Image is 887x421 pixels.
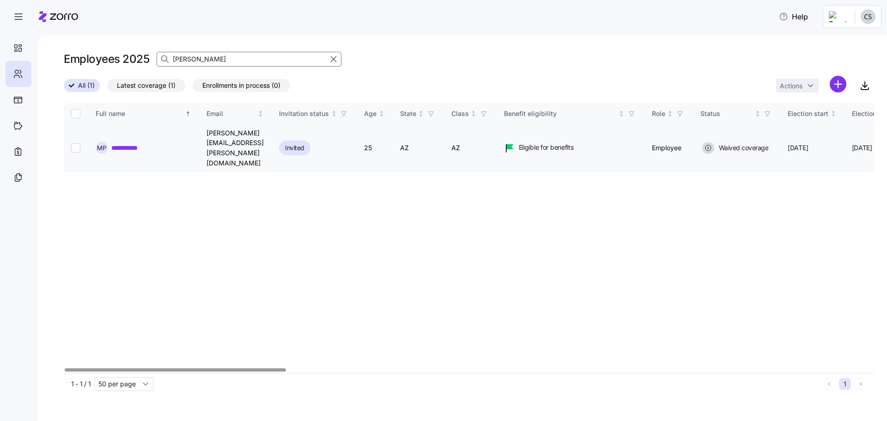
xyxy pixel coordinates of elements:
button: 1 [839,378,851,390]
div: Not sorted [257,110,264,117]
div: Not sorted [331,110,337,117]
input: Select all records [71,109,80,118]
div: Not sorted [754,110,761,117]
input: Select record 1 [71,143,80,153]
td: 25 [357,124,393,172]
div: Not sorted [418,110,424,117]
th: EmailNot sorted [199,103,272,124]
div: Benefit eligibility [504,109,617,119]
span: M P [97,145,106,151]
div: Election start [788,109,828,119]
td: Employee [644,124,693,172]
div: Not sorted [667,110,673,117]
button: Actions [776,79,819,92]
h1: Employees 2025 [64,52,149,66]
td: AZ [444,124,497,172]
th: ClassNot sorted [444,103,497,124]
div: Not sorted [378,110,385,117]
img: Employer logo [829,11,847,22]
th: StatusNot sorted [693,103,781,124]
th: StateNot sorted [393,103,444,124]
div: Role [652,109,665,119]
input: Search Employees [157,52,341,67]
td: AZ [393,124,444,172]
th: Full nameSorted ascending [88,103,199,124]
th: Invitation statusNot sorted [272,103,357,124]
th: AgeNot sorted [357,103,393,124]
td: [PERSON_NAME][EMAIL_ADDRESS][PERSON_NAME][DOMAIN_NAME] [199,124,272,172]
div: Email [207,109,256,119]
div: Class [451,109,469,119]
div: Age [364,109,377,119]
div: Invitation status [279,109,329,119]
button: Previous page [823,378,835,390]
th: RoleNot sorted [644,103,693,124]
span: Help [779,11,808,22]
div: Not sorted [618,110,625,117]
span: Enrollments in process (0) [202,79,280,92]
span: Invited [285,142,304,153]
div: Status [700,109,753,119]
div: Not sorted [470,110,477,117]
button: Help [772,7,815,26]
div: Full name [96,109,183,119]
span: Latest coverage (1) [117,79,176,92]
span: Actions [780,83,802,89]
div: Sorted ascending [185,110,191,117]
span: [DATE] [788,143,808,153]
th: Election startNot sorted [780,103,844,124]
span: 1 - 1 / 1 [71,379,91,389]
svg: add icon [830,76,846,92]
img: 2df6d97b4bcaa7f1b4a2ee07b0c0b24b [861,9,875,24]
div: Not sorted [830,110,837,117]
span: All (1) [78,79,95,92]
span: [DATE] [852,143,872,153]
button: Next page [855,378,867,390]
th: Benefit eligibilityNot sorted [497,103,644,124]
span: Eligible for benefits [519,143,574,152]
span: Waived coverage [716,143,769,153]
div: State [400,109,416,119]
